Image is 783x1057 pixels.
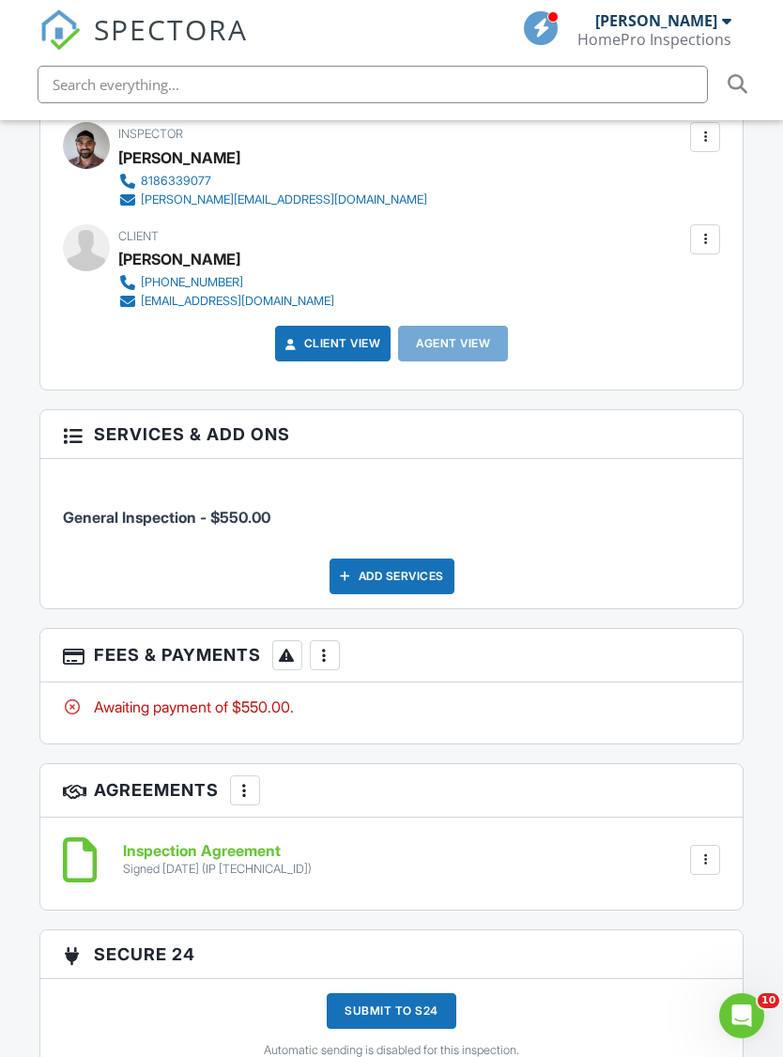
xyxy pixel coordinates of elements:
[39,9,81,51] img: The Best Home Inspection Software - Spectora
[118,127,183,141] span: Inspector
[63,697,721,717] div: Awaiting payment of $550.00.
[63,473,721,543] li: Manual fee: General Inspection
[123,843,312,860] h6: Inspection Agreement
[141,275,243,290] div: [PHONE_NUMBER]
[40,930,744,979] h3: Secure 24
[118,144,240,172] div: [PERSON_NAME]
[40,410,744,459] h3: Services & Add ons
[577,30,731,49] div: HomePro Inspections
[118,245,240,273] div: [PERSON_NAME]
[39,25,248,65] a: SPECTORA
[595,11,717,30] div: [PERSON_NAME]
[38,66,708,103] input: Search everything...
[141,192,427,207] div: [PERSON_NAME][EMAIL_ADDRESS][DOMAIN_NAME]
[63,508,270,527] span: General Inspection - $550.00
[719,993,764,1038] iframe: Intercom live chat
[118,273,334,292] a: [PHONE_NUMBER]
[141,294,334,309] div: [EMAIL_ADDRESS][DOMAIN_NAME]
[123,843,312,876] a: Inspection Agreement Signed [DATE] (IP [TECHNICAL_ID])
[758,993,779,1008] span: 10
[118,292,334,311] a: [EMAIL_ADDRESS][DOMAIN_NAME]
[141,174,211,189] div: 8186339077
[118,172,427,191] a: 8186339077
[40,764,744,818] h3: Agreements
[330,559,454,594] div: Add Services
[327,993,456,1043] a: Submit to S24
[123,862,312,877] div: Signed [DATE] (IP [TECHNICAL_ID])
[327,993,456,1029] div: Submit to S24
[118,191,427,209] a: [PERSON_NAME][EMAIL_ADDRESS][DOMAIN_NAME]
[40,629,744,682] h3: Fees & Payments
[94,9,248,49] span: SPECTORA
[118,229,159,243] span: Client
[282,334,381,353] a: Client View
